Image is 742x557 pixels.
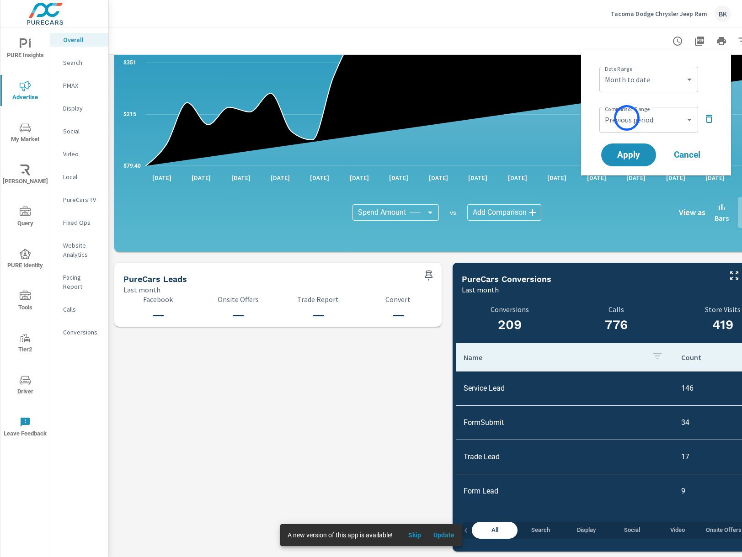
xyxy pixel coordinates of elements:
[3,249,47,271] span: PURE Identity
[123,111,136,117] text: $215
[3,207,47,229] span: Query
[404,531,426,539] span: Skip
[50,239,108,261] div: Website Analytics
[669,151,705,159] span: Cancel
[614,525,649,536] span: Social
[50,33,108,47] div: Overall
[690,32,709,50] button: "Export Report to PDF"
[462,317,557,333] h3: 209
[50,302,108,316] div: Calls
[429,528,459,542] button: Update
[422,268,436,283] span: Save this to your personalized report
[358,208,406,217] span: Spend Amount
[456,479,674,503] td: Form Lead
[50,56,108,69] div: Search
[352,204,439,221] div: Spend Amount
[433,531,455,539] span: Update
[50,170,108,184] div: Local
[146,173,178,182] p: [DATE]
[456,377,674,400] td: Service Lead
[123,295,192,303] p: Facebook
[225,173,257,182] p: [DATE]
[3,375,47,397] span: Driver
[611,10,707,18] p: Tacoma Dodge Chrysler Jeep Ram
[569,525,603,536] span: Display
[50,325,108,339] div: Conversions
[715,212,729,223] p: Bars
[462,284,499,295] p: Last month
[123,59,136,66] text: $351
[660,143,715,166] button: Cancel
[283,307,352,323] h3: —
[50,216,108,229] div: Fixed Ops
[610,151,647,159] span: Apply
[3,38,47,61] span: PURE Insights
[185,173,217,182] p: [DATE]
[3,80,47,103] span: Advertise
[3,417,47,439] span: Leave Feedback
[3,291,47,313] span: Tools
[467,204,541,221] div: Add Comparison
[50,147,108,161] div: Video
[456,411,674,434] td: FormSubmit
[715,5,731,22] div: BK
[63,81,101,90] p: PMAX
[477,525,512,536] span: All
[383,173,415,182] p: [DATE]
[264,173,296,182] p: [DATE]
[63,58,101,67] p: Search
[699,173,731,182] p: [DATE]
[123,163,141,169] text: $79.40
[63,328,101,337] p: Conversions
[123,307,192,323] h3: —
[0,27,50,448] div: nav menu
[462,173,494,182] p: [DATE]
[304,173,336,182] p: [DATE]
[473,208,527,217] span: Add Comparison
[3,164,47,187] span: [PERSON_NAME]
[50,124,108,138] div: Social
[343,173,375,182] p: [DATE]
[63,218,101,227] p: Fixed Ops
[63,273,101,291] p: Pacing Report
[123,284,160,295] p: Last month
[63,172,101,181] p: Local
[422,173,454,182] p: [DATE]
[581,173,613,182] p: [DATE]
[50,271,108,293] div: Pacing Report
[203,307,272,323] h3: —
[568,305,664,313] p: Calls
[727,268,742,283] button: Make Fullscreen
[568,317,664,333] h3: 776
[63,305,101,314] p: Calls
[50,79,108,92] div: PMAX
[706,525,742,536] span: Onsite Offers
[50,101,108,115] div: Display
[63,241,101,259] p: Website Analytics
[541,173,573,182] p: [DATE]
[63,149,101,159] p: Video
[63,195,101,204] p: PureCars TV
[363,307,432,323] h3: —
[601,143,656,166] button: Apply
[502,173,534,182] p: [DATE]
[63,35,101,44] p: Overall
[679,208,705,217] h6: View as
[620,173,652,182] p: [DATE]
[288,531,393,539] span: A new version of this app is available!
[50,193,108,207] div: PureCars TV
[462,274,551,284] h5: PureCars Conversions
[712,32,731,50] button: Print Report
[63,104,101,113] p: Display
[203,295,272,303] p: Onsite Offers
[439,208,467,217] p: vs
[523,525,558,536] span: Search
[462,305,557,313] p: Conversions
[456,445,674,468] td: Trade Lead
[3,333,47,355] span: Tier2
[63,127,101,136] p: Social
[123,274,187,284] h5: PureCars Leads
[3,122,47,145] span: My Market
[400,528,429,542] button: Skip
[464,353,645,362] p: Name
